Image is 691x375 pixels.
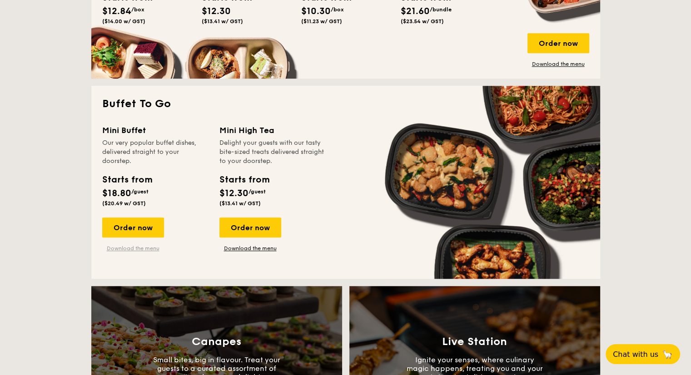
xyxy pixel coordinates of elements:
div: Order now [102,217,164,237]
span: ($13.41 w/ GST) [219,200,261,207]
span: $12.84 [102,6,131,17]
span: $21.60 [401,6,430,17]
div: Starts from [219,173,269,187]
span: ($13.41 w/ GST) [202,18,243,25]
span: ($14.00 w/ GST) [102,18,145,25]
span: $12.30 [202,6,231,17]
div: Mini High Tea [219,124,326,137]
span: ($11.23 w/ GST) [301,18,342,25]
span: $12.30 [219,188,249,199]
span: /box [131,6,144,13]
div: Order now [527,33,589,53]
span: Chat with us [613,350,658,359]
h3: Canapes [192,336,241,348]
div: Starts from [102,173,152,187]
h2: Buffet To Go [102,97,589,111]
span: ($23.54 w/ GST) [401,18,444,25]
div: Delight your guests with our tasty bite-sized treats delivered straight to your doorstep. [219,138,326,166]
span: /bundle [430,6,452,13]
span: /box [331,6,344,13]
span: /guest [131,188,149,195]
span: $10.30 [301,6,331,17]
div: Order now [219,217,281,237]
a: Download the menu [102,245,164,252]
span: ($20.49 w/ GST) [102,200,146,207]
a: Download the menu [219,245,281,252]
button: Chat with us🦙 [606,344,680,364]
span: /guest [249,188,266,195]
a: Download the menu [527,60,589,68]
h3: Live Station [442,336,507,348]
div: Our very popular buffet dishes, delivered straight to your doorstep. [102,138,209,166]
div: Mini Buffet [102,124,209,137]
span: $18.80 [102,188,131,199]
span: 🦙 [662,349,673,360]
